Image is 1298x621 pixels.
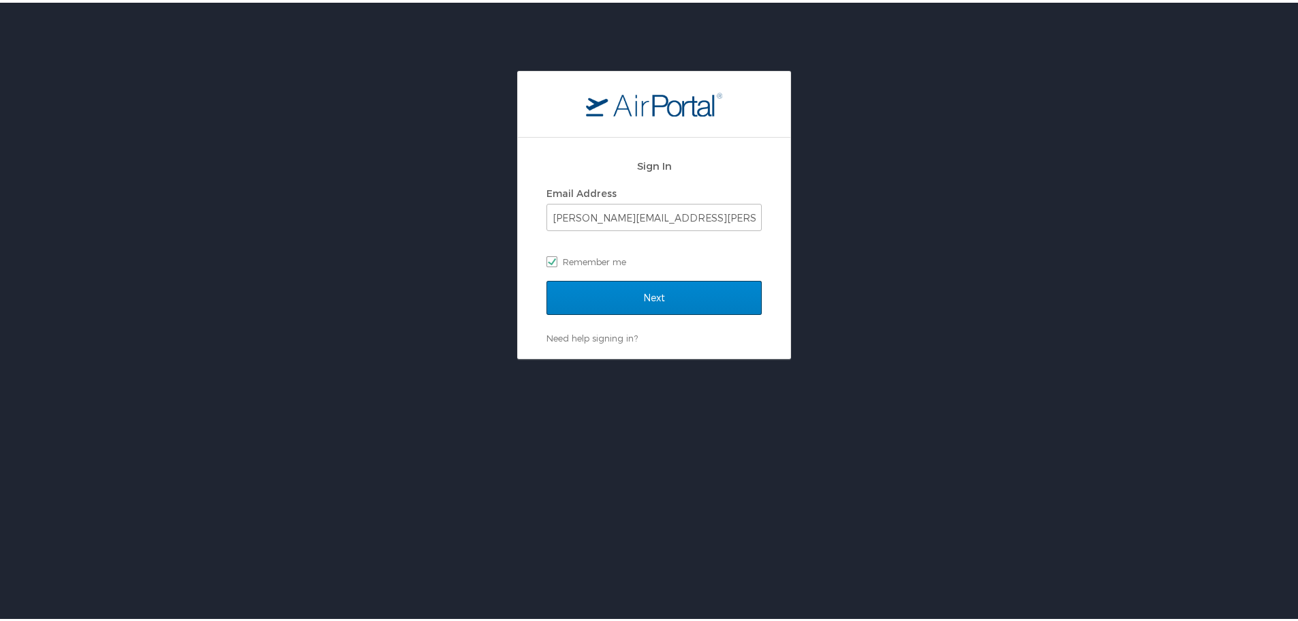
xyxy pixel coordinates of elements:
a: Need help signing in? [546,330,638,341]
label: Remember me [546,249,762,269]
img: logo [586,89,722,114]
h2: Sign In [546,155,762,171]
input: Next [546,278,762,312]
label: Email Address [546,185,617,196]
